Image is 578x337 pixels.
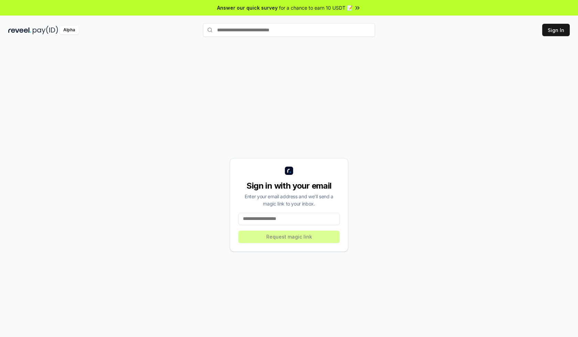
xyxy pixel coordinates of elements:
[238,193,340,207] div: Enter your email address and we’ll send a magic link to your inbox.
[60,26,79,34] div: Alpha
[285,167,293,175] img: logo_small
[238,180,340,191] div: Sign in with your email
[33,26,58,34] img: pay_id
[217,4,278,11] span: Answer our quick survey
[8,26,31,34] img: reveel_dark
[279,4,353,11] span: for a chance to earn 10 USDT 📝
[542,24,570,36] button: Sign In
